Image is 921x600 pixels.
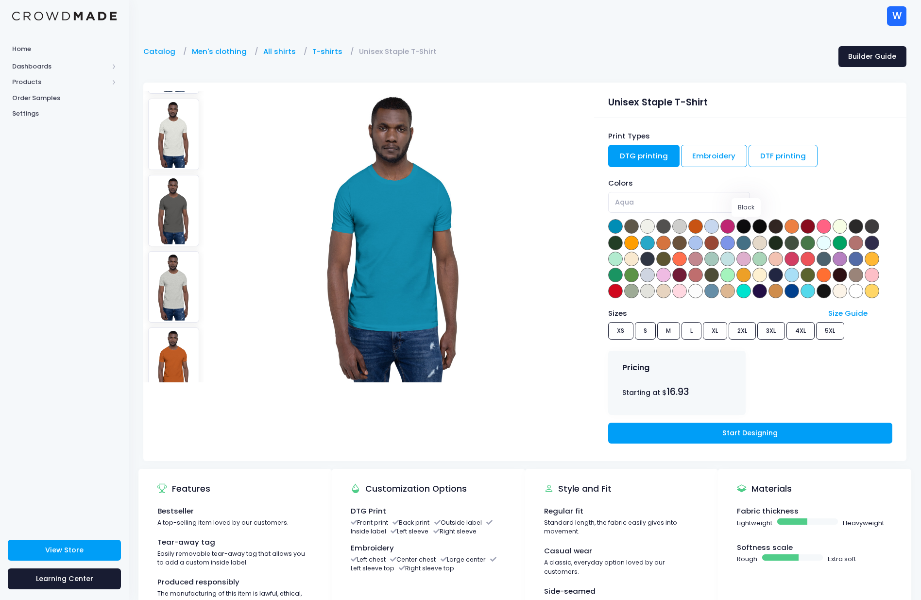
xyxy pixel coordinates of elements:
a: Learning Center [8,568,121,589]
div: Starting at $ [622,385,731,399]
a: T-shirts [312,46,347,57]
a: Men's clothing [192,46,252,57]
a: Catalog [143,46,180,57]
li: Left sleeve [391,527,428,535]
a: Start Designing [608,423,892,444]
div: Embroidery [351,543,506,553]
span: Basic example [762,554,823,561]
span: Home [12,44,117,54]
div: A classic, everyday option loved by our customers. [544,558,699,576]
li: Right sleeve [433,527,477,535]
div: Customization Options [351,475,467,503]
span: Dashboards [12,62,108,71]
div: Side-seamed [544,586,699,597]
li: Left sleeve top [351,555,497,573]
div: W [887,6,906,26]
div: Materials [737,475,792,503]
span: Settings [12,109,117,119]
div: Standard length, the fabric easily gives into movement. [544,518,699,536]
span: Products [12,77,108,87]
li: Front print [351,518,388,527]
a: All shirts [263,46,301,57]
span: Extra soft [828,554,856,564]
span: Aqua [608,192,750,213]
div: Fabric thickness [737,506,892,516]
li: Left chest [351,555,386,564]
li: Right sleeve top [399,564,454,572]
div: Sizes [603,308,823,319]
a: Embroidery [681,145,748,167]
div: Tear-away tag [157,537,313,548]
span: 16.93 [666,385,689,398]
span: Lightweight [737,518,772,528]
div: Colors [608,178,892,189]
span: Rough [737,554,757,564]
span: Basic example [777,518,838,525]
span: Aqua [615,197,634,207]
div: Softness scale [737,542,892,553]
div: A top-selling item loved by our customers. [157,518,313,528]
div: Black [732,198,761,217]
a: Unisex Staple T-Shirt [359,46,442,57]
div: Produced responsibly [157,577,313,587]
div: Casual wear [544,546,699,556]
span: Learning Center [36,574,93,583]
h4: Pricing [622,363,649,373]
a: Size Guide [828,308,868,318]
span: Heavyweight [843,518,884,528]
span: View Store [45,545,84,555]
a: View Store [8,540,121,561]
li: Large center [441,555,486,564]
div: DTG Print [351,506,506,516]
a: Builder Guide [838,46,906,67]
li: Outside label [434,518,482,527]
div: Features [157,475,210,503]
a: DTG printing [608,145,680,167]
img: Logo [12,12,117,21]
li: Back print [392,518,429,527]
li: Inside label [351,518,493,536]
div: Unisex Staple T-Shirt [608,91,892,110]
a: DTF printing [749,145,818,167]
div: Bestseller [157,506,313,516]
div: Style and Fit [544,475,612,503]
div: Easily removable tear-away tag that allows you to add a custom inside label. [157,549,313,567]
div: Regular fit [544,506,699,516]
span: Order Samples [12,93,117,103]
li: Center chest [390,555,436,564]
div: Print Types [608,131,892,141]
